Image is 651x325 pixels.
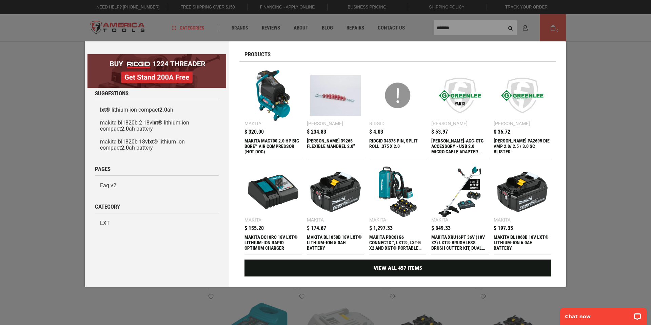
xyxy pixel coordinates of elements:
div: [PERSON_NAME] [494,121,530,126]
img: MAKITA PDC01G6 CONNECTX™, LXT®, LXT® X2 AND XGT® PORTABLE BACKPACK POWER SUPPLY, 6 EA. BL1860B BA... [373,167,423,217]
div: [PERSON_NAME] [307,121,343,126]
span: Suggestions [95,91,129,96]
a: MAKITA BL1850B 18V LXT® LITHIUM-ION 5.0AH BATTERY Makita $ 174.67 MAKITA BL1850B 18V LXT® LITHIUM... [307,163,364,254]
span: $ 53.97 [431,129,448,135]
div: MAKITA BL1850B 18V LXT® LITHIUM-ION 5.0AH BATTERY [307,234,364,251]
a: MAKITA DC18RC 18V LXT® LITHIUM-ION RAPID OPTIMUM CHARGER Makita $ 155.20 MAKITA DC18RC 18V LXT® L... [244,163,302,254]
div: Makita [307,217,324,222]
img: Greenlee PA2695 DIE AMP 2.0/ 2.5 / 3.0 SC BLISTER [497,70,548,121]
span: Products [244,52,271,57]
img: MAKITA DC18RC 18V LXT® LITHIUM-ION RAPID OPTIMUM CHARGER [248,167,298,217]
div: Makita [494,217,511,222]
div: RIDGID 34375 PIN, SPLIT ROLL .375 X 2.0 [369,138,427,154]
div: MAKITA XRU16PT 36V (18V X2) LXT® BRUSHLESS BRUSH CUTTER KIT, DUAL PORT CHARGER (5.0AH) [431,234,489,251]
div: Makita [244,217,261,222]
a: lxt® lithium-ion compact2.0ah [95,103,219,116]
img: GREENLEE 39265 FLEXIBLE MANDREL 2.0 [310,70,361,121]
div: Greenlee PA2695 DIE AMP 2.0/ 2.5 / 3.0 SC BLISTER [494,138,551,154]
a: MAKITA XRU16PT 36V (18V X2) LXT® BRUSHLESS BRUSH CUTTER KIT, DUAL PORT CHARGER (5.0AH) Makita $ 8... [431,163,489,254]
a: MAKITA PDC01G6 CONNECTX™, LXT®, LXT® X2 AND XGT® PORTABLE BACKPACK POWER SUPPLY, 6 EA. BL1860B BA... [369,163,427,254]
a: makita bl1820b 18vlxt® lithium-ion compact2.0ah battery [95,135,219,154]
img: MAKITA MAC700 2.0 HP BIG BORE™ AIR COMPRESSOR (HOT DOG) [248,70,298,121]
div: Greenlee DS-ACC-OTG ACCESSORY - USB 2.0 MICRO CABLE ADAPTER (03952) [431,138,489,154]
span: $ 155.20 [244,226,264,231]
div: Makita [244,121,261,126]
span: Pages [95,166,111,172]
a: MAKITA MAC700 2.0 HP BIG BORE™ AIR COMPRESSOR (HOT DOG) Makita $ 320.00 MAKITA MAC700 2.0 HP BIG ... [244,67,302,158]
span: $ 174.67 [307,226,326,231]
a: GREENLEE 39265 FLEXIBLE MANDREL 2.0 [PERSON_NAME] $ 234.83 [PERSON_NAME] 39265 FLEXIBLE MANDREL 2.0" [307,67,364,158]
div: MAKITA DC18RC 18V LXT® LITHIUM-ION RAPID OPTIMUM CHARGER [244,234,302,251]
img: BOGO: Buy RIDGID® 1224 Threader, Get Stand 200A Free! [87,54,226,88]
span: $ 1,297.33 [369,226,393,231]
div: [PERSON_NAME] [431,121,468,126]
a: Greenlee DS-ACC-OTG ACCESSORY - USB 2.0 MICRO CABLE ADAPTER (03952) [PERSON_NAME] $ 53.97 [PERSON... [431,67,489,158]
a: View All 457 Items [244,260,551,276]
span: Category [95,204,120,210]
a: MAKITA BL1860B 18V LXT® LITHIUM-ION 6.0AH BATTERY Makita $ 197.33 MAKITA BL1860B 18V LXT® LITHIUM... [494,163,551,254]
b: lxt [148,138,154,145]
div: MAKITA BL1860B 18V LXT® LITHIUM-ION 6.0AH BATTERY [494,234,551,251]
span: $ 36.72 [494,129,510,135]
a: RIDGID 34375 PIN, SPLIT ROLL .375 X 2.0 Ridgid $ 4.03 RIDGID 34375 PIN, SPLIT ROLL .375 X 2.0 [369,67,427,158]
img: MAKITA XRU16PT 36V (18V X2) LXT® BRUSHLESS BRUSH CUTTER KIT, DUAL PORT CHARGER (5.0AH) [435,167,485,217]
a: LXT [95,217,219,230]
img: RIDGID 34375 PIN, SPLIT ROLL .375 X 2.0 [373,70,423,121]
iframe: LiveChat chat widget [556,304,651,325]
div: Makita [369,217,386,222]
a: makita bl1820b-2 18vlxt® lithium-ion compact2.0ah battery [95,116,219,135]
b: lxt [100,107,106,113]
div: Ridgid [369,121,384,126]
img: MAKITA BL1860B 18V LXT® LITHIUM-ION 6.0AH BATTERY [497,167,548,217]
div: GREENLEE 39265 FLEXIBLE MANDREL 2.0 [307,138,364,154]
b: 2.0 [121,126,129,132]
div: MAKITA MAC700 2.0 HP BIG BORE™ AIR COMPRESSOR (HOT DOG) [244,138,302,154]
span: $ 320.00 [244,129,264,135]
a: Faq v2 [95,179,219,192]
span: $ 197.33 [494,226,513,231]
a: BOGO: Buy RIDGID® 1224 Threader, Get Stand 200A Free! [87,54,226,59]
div: Makita [431,217,448,222]
b: 2.0 [121,145,129,151]
span: $ 849.33 [431,226,451,231]
b: lxt [152,119,158,126]
div: MAKITA PDC01G6 CONNECTX™, LXT®, LXT® X2 AND XGT® PORTABLE BACKPACK POWER SUPPLY, 6 EA. BL1860B BA... [369,234,427,251]
img: Greenlee DS-ACC-OTG ACCESSORY - USB 2.0 MICRO CABLE ADAPTER (03952) [435,70,485,121]
span: $ 4.03 [369,129,383,135]
b: 2.0 [159,107,167,113]
span: $ 234.83 [307,129,326,135]
img: MAKITA BL1850B 18V LXT® LITHIUM-ION 5.0AH BATTERY [310,167,361,217]
a: Greenlee PA2695 DIE AMP 2.0/ 2.5 / 3.0 SC BLISTER [PERSON_NAME] $ 36.72 [PERSON_NAME] PA2695 DIE ... [494,67,551,158]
